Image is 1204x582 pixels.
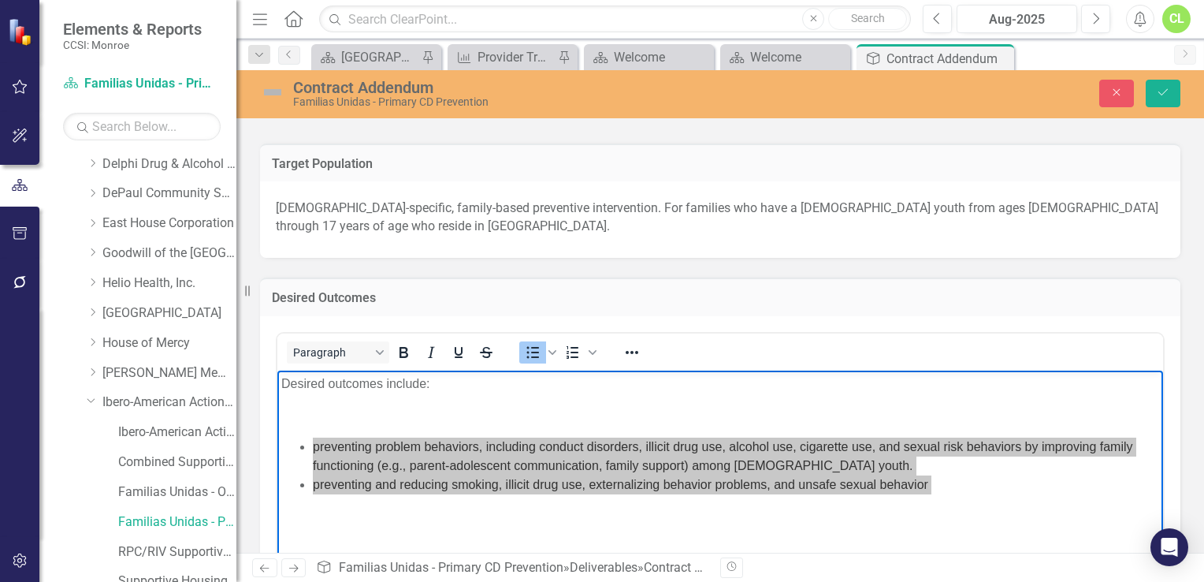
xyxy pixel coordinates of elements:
a: Ibero-American Action League, Inc. [102,394,236,412]
div: Contract Addendum [644,560,755,575]
span: Paragraph [293,346,370,359]
a: Familias Unidas - Primary CD Prevention [339,560,563,575]
div: Open Intercom Messenger [1150,528,1188,566]
div: Contract Addendum [293,79,769,96]
h3: Target Population [272,157,1169,171]
h3: Desired Outcomes [272,291,1169,305]
a: Welcome [588,47,710,67]
span: Elements & Reports [63,20,202,39]
button: Bold [390,341,417,364]
div: Numbered list [559,341,599,364]
div: Provider Tracking (Multi-view) [478,47,554,67]
button: Italic [418,341,444,364]
div: Contract Addendum [886,49,1010,69]
div: [GEOGRAPHIC_DATA] [341,47,418,67]
button: Search [828,8,907,30]
button: Block Paragraph [287,341,389,364]
div: Welcome [614,47,710,67]
a: DePaul Community Services, lnc. [102,185,236,203]
a: Goodwill of the [GEOGRAPHIC_DATA] [102,244,236,263]
img: ClearPoint Strategy [8,18,35,46]
button: Underline [445,341,472,364]
small: CCSI: Monroe [63,39,202,51]
button: Reveal or hide additional toolbar items [619,341,645,364]
a: Familias Unidas - Primary CD Prevention [118,513,236,532]
a: Helio Health, Inc. [102,274,236,293]
div: Welcome [750,47,846,67]
a: RPC/RIV Supportive Housing [118,543,236,561]
a: East House Corporation [102,215,236,233]
a: Combined Supportive Housing (Rent and CM) [118,453,236,472]
img: Not Defined [260,80,285,105]
div: Aug-2025 [962,10,1072,29]
input: Search ClearPoint... [319,6,911,33]
input: Search Below... [63,113,221,140]
a: House of Mercy [102,334,236,353]
a: Ibero-American Action League, Inc. (MCOMH Internal) [118,423,236,442]
a: Delphi Drug & Alcohol Council [102,155,236,173]
button: Aug-2025 [957,5,1077,33]
div: » » [316,559,708,577]
a: Deliverables [570,560,637,575]
span: Search [851,12,885,24]
p: [DEMOGRAPHIC_DATA]-specific, family-based preventive intervention. For families who have a [DEMOG... [276,196,1165,239]
div: Bullet list [519,341,559,364]
a: Familias Unidas - Primary CD Prevention [63,75,221,93]
button: Strikethrough [473,341,500,364]
a: [GEOGRAPHIC_DATA] [102,304,236,323]
a: Provider Tracking (Multi-view) [451,47,554,67]
button: CL [1162,5,1191,33]
a: [PERSON_NAME] Memorial Institute, Inc. [102,364,236,382]
a: Familias Unidas - Other CD Prevention [118,483,236,502]
a: Welcome [724,47,846,67]
a: [GEOGRAPHIC_DATA] [315,47,418,67]
div: Familias Unidas - Primary CD Prevention [293,96,769,108]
